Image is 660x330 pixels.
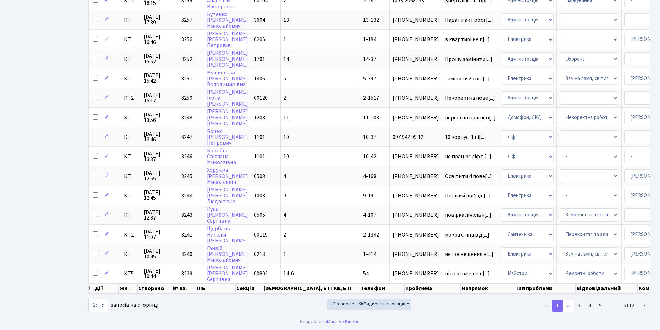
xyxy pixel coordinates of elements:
[283,94,286,102] span: 2
[124,212,138,218] span: КТ
[144,73,175,84] span: [DATE] 15:42
[445,172,492,180] span: Освітити 4 пове[...]
[445,250,493,258] span: нет освещения н[...]
[595,300,606,312] a: 5
[584,300,595,312] a: 4
[124,17,138,23] span: КТ
[283,114,289,122] span: 11
[181,133,192,141] span: 8247
[393,115,439,121] span: [PHONE_NUMBER]
[124,232,138,238] span: КТ2
[363,211,376,219] span: 4-107
[207,127,248,147] a: Бочек[PERSON_NAME]Петрович
[144,170,175,181] span: [DATE] 12:55
[563,300,574,312] a: 2
[181,36,192,43] span: 8256
[88,299,158,312] label: записів на сторінці
[393,154,439,159] span: [PHONE_NUMBER]
[393,271,439,276] span: [PHONE_NUMBER]
[144,53,175,64] span: [DATE] 15:52
[138,283,172,294] th: Створено
[393,134,439,140] span: 097 942 99 12
[445,211,491,219] span: повірка лічильн[...]
[236,283,263,294] th: Секція
[181,250,192,258] span: 8240
[144,151,175,162] span: [DATE] 13:37
[514,283,576,294] th: Тип проблеми
[445,36,490,43] span: в квартирі не п[...]
[327,299,357,310] button: Експорт
[207,205,248,225] a: Руда[PERSON_NAME]Сергіївна
[144,34,175,45] span: [DATE] 16:46
[254,75,265,82] span: 1406
[393,173,439,179] span: [PHONE_NUMBER]
[254,231,268,239] span: 00119
[393,37,439,42] span: [PHONE_NUMBER]
[254,36,265,43] span: 0205
[363,250,376,258] span: 1-414
[357,299,411,310] button: Видимість стовпців
[124,37,138,42] span: КТ
[196,283,236,294] th: ПІБ
[445,153,491,160] span: не працює ліфт.[...]
[445,75,490,82] span: замінити 2 світ[...]
[207,69,248,88] a: Мушинська[PERSON_NAME]Володимирівна
[283,250,286,258] span: 1
[283,172,286,180] span: 4
[124,173,138,179] span: КТ
[461,283,514,294] th: Напрямок
[254,94,268,102] span: 00120
[283,16,289,24] span: 13
[181,75,192,82] span: 8251
[445,231,489,239] span: мокра стіна в д[...]
[363,270,369,277] span: 54
[363,55,376,63] span: 14-37
[254,16,265,24] span: 3604
[254,172,265,180] span: 0503
[445,270,490,277] span: вітаю! вже не п[...]
[363,231,379,239] span: 2-1342
[552,300,563,312] a: 1
[124,56,138,62] span: КТ
[363,94,379,102] span: 2-1517
[181,16,192,24] span: 8257
[172,283,196,294] th: № вх.
[393,17,439,23] span: [PHONE_NUMBER]
[144,229,175,240] span: [DATE] 11:07
[254,114,265,122] span: 1203
[573,300,584,312] a: 3
[363,36,376,43] span: 1-184
[254,133,265,141] span: 1101
[333,283,360,294] th: Кв, БТІ
[363,114,379,122] span: 11-103
[181,114,192,122] span: 8248
[445,55,492,63] span: Прошу замінити[...]
[207,167,248,186] a: Хорунжа[PERSON_NAME]Миколаївна
[124,134,138,140] span: КТ
[283,36,286,43] span: 1
[207,225,248,244] a: ЩербаньНаталія[PERSON_NAME]
[393,76,439,81] span: [PHONE_NUMBER]
[283,55,289,63] span: 14
[283,153,289,160] span: 10
[144,131,175,142] span: [DATE] 13:46
[207,50,248,69] a: [PERSON_NAME][PERSON_NAME][PERSON_NAME]
[181,211,192,219] span: 8243
[363,172,376,180] span: 4-168
[254,55,265,63] span: 1701
[393,95,439,101] span: [PHONE_NUMBER]
[181,94,192,102] span: 8250
[254,270,268,277] span: 00802
[124,115,138,121] span: КТ
[638,300,650,312] a: >
[207,264,248,283] a: [PERSON_NAME][PERSON_NAME]Сергіївна
[445,94,495,102] span: Некоректна пове[...]
[144,92,175,104] span: [DATE] 15:17
[181,192,192,199] span: 8244
[181,231,192,239] span: 8241
[445,114,496,122] span: перестав працюв[...]
[124,95,138,101] span: КТ2
[124,76,138,81] span: КТ
[263,283,333,294] th: [DEMOGRAPHIC_DATA], БТІ
[144,14,175,25] span: [DATE] 17:39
